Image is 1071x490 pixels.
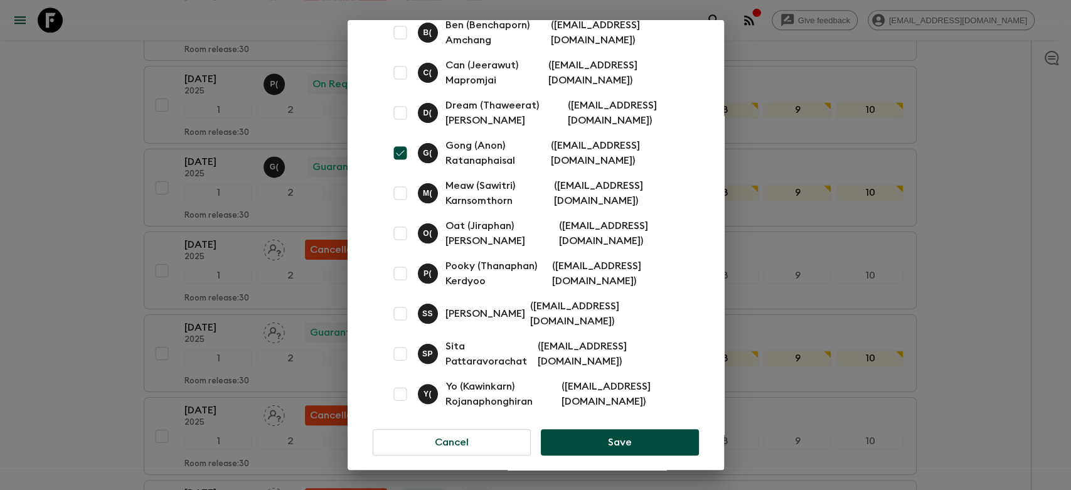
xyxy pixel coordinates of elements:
[373,429,531,455] button: Cancel
[445,258,547,289] p: Pooky (Thanaphan) Kerdyoo
[423,228,432,238] p: O (
[423,148,432,158] p: G (
[445,306,525,321] p: [PERSON_NAME]
[559,218,684,248] p: ( [EMAIL_ADDRESS][DOMAIN_NAME] )
[445,178,550,208] p: Meaw (Sawitri) Karnsomthorn
[541,429,698,455] button: Save
[445,18,546,48] p: Ben (Benchaporn) Amchang
[551,18,683,48] p: ( [EMAIL_ADDRESS][DOMAIN_NAME] )
[424,108,432,118] p: D (
[424,28,432,38] p: B (
[552,258,684,289] p: ( [EMAIL_ADDRESS][DOMAIN_NAME] )
[548,58,683,88] p: ( [EMAIL_ADDRESS][DOMAIN_NAME] )
[554,178,683,208] p: ( [EMAIL_ADDRESS][DOMAIN_NAME] )
[562,379,683,409] p: ( [EMAIL_ADDRESS][DOMAIN_NAME] )
[538,339,684,369] p: ( [EMAIL_ADDRESS][DOMAIN_NAME] )
[424,269,432,279] p: P (
[445,98,563,128] p: Dream (Thaweerat) [PERSON_NAME]
[424,389,432,399] p: Y (
[445,58,544,88] p: Can (Jeerawut) Mapromjai
[424,68,432,78] p: C (
[445,339,533,369] p: Sita Pattaravorachat
[530,299,684,329] p: ( [EMAIL_ADDRESS][DOMAIN_NAME] )
[568,98,684,128] p: ( [EMAIL_ADDRESS][DOMAIN_NAME] )
[423,188,432,198] p: M (
[422,309,433,319] p: S S
[445,379,557,409] p: Yo (Kawinkarn) Rojanaphonghiran
[445,138,546,168] p: Gong (Anon) Ratanaphaisal
[445,218,554,248] p: Oat (Jiraphan) [PERSON_NAME]
[422,349,433,359] p: S P
[551,138,683,168] p: ( [EMAIL_ADDRESS][DOMAIN_NAME] )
